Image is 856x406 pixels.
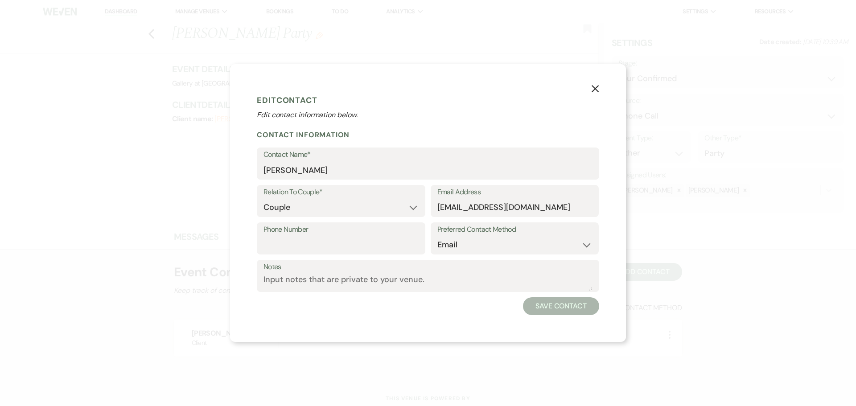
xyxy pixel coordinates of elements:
h1: Edit Contact [257,94,599,107]
label: Preferred Contact Method [437,223,593,236]
input: First and Last Name [263,161,593,179]
label: Relation To Couple* [263,186,419,199]
button: Save Contact [523,297,599,315]
h2: Contact Information [257,130,599,139]
label: Email Address [437,186,593,199]
label: Phone Number [263,223,419,236]
p: Edit contact information below. [257,110,599,120]
label: Contact Name* [263,148,593,161]
label: Notes [263,261,593,274]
